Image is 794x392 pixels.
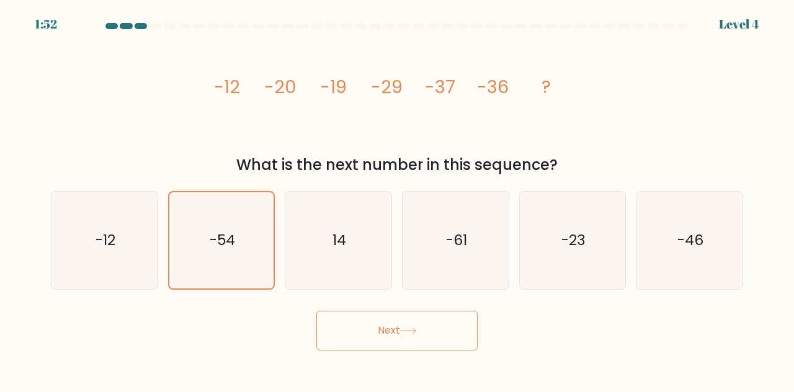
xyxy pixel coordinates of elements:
tspan: -29 [371,74,403,99]
tspan: ? [542,74,551,99]
text: -54 [210,230,236,250]
tspan: -20 [264,74,296,99]
text: 14 [332,229,346,250]
tspan: -19 [320,74,347,99]
button: Next [316,311,478,350]
div: Level 4 [719,15,759,33]
tspan: -12 [214,74,240,99]
div: 1:52 [35,15,57,33]
text: -23 [561,229,586,250]
div: What is the next number in this sequence? [58,154,736,176]
tspan: -36 [477,74,509,99]
text: -61 [446,229,467,250]
text: -12 [96,229,115,250]
tspan: -37 [425,74,455,99]
text: -46 [677,229,703,250]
